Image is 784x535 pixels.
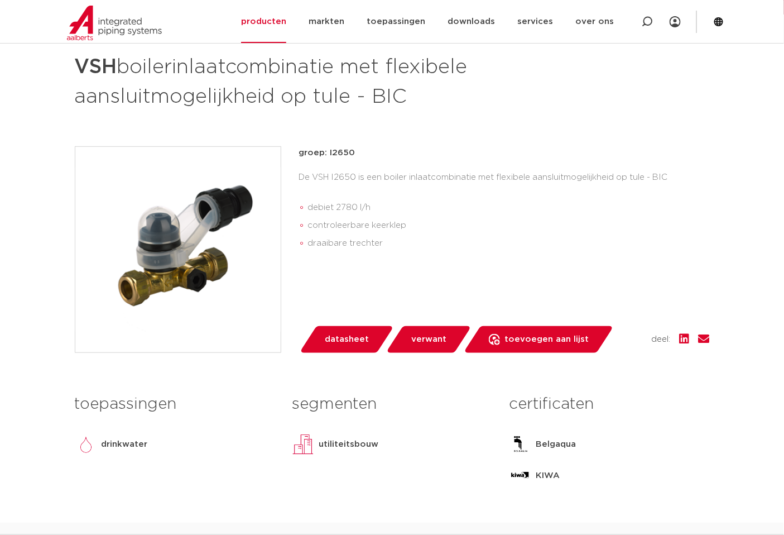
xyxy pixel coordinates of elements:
[536,469,560,483] p: KIWA
[75,50,494,111] h1: boilerinlaatcombinatie met flexibele aansluitmogelijkheid op tule - BIC
[319,438,378,451] p: utiliteitsbouw
[292,433,314,456] img: utiliteitsbouw
[102,438,148,451] p: drinkwater
[299,326,394,353] a: datasheet
[652,333,671,346] span: deel:
[75,393,275,415] h3: toepassingen
[299,146,710,160] p: groep: I2650
[509,433,531,456] img: Belgaqua
[308,199,710,217] li: debiet 2780 l/h
[536,438,576,451] p: Belgaqua
[308,235,710,252] li: draaibare trechter
[386,326,472,353] a: verwant
[325,331,369,348] span: datasheet
[308,217,710,235] li: controleerbare keerklep
[411,331,446,348] span: verwant
[509,465,531,487] img: KIWA
[75,147,281,352] img: Product Image for VSH boilerinlaatcombinatie met flexibele aansluitmogelijkheid op tule - BIC
[75,57,117,77] strong: VSH
[509,393,709,415] h3: certificaten
[299,169,710,257] div: De VSH I2650 is een boiler inlaatcombinatie met flexibele aansluitmogelijkheid op tule - BIC
[75,433,97,456] img: drinkwater
[504,331,589,348] span: toevoegen aan lijst
[292,393,492,415] h3: segmenten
